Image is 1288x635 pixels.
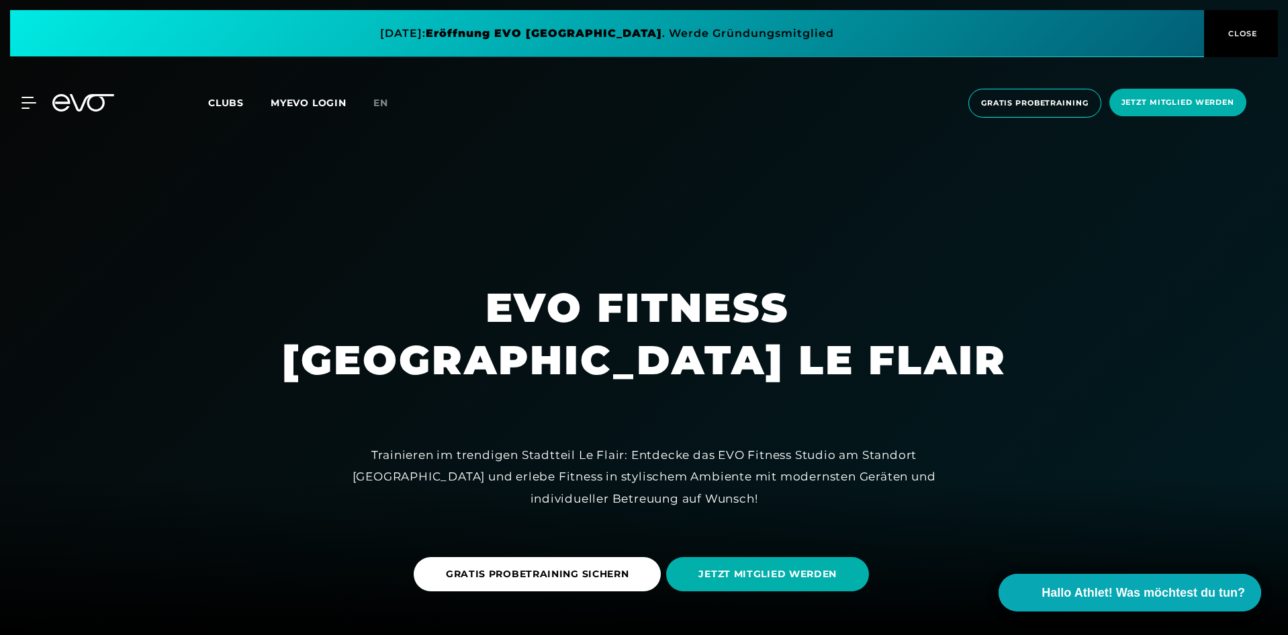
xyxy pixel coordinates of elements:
span: en [373,97,388,109]
a: Jetzt Mitglied werden [1105,89,1250,118]
span: Jetzt Mitglied werden [1121,97,1234,108]
a: en [373,95,404,111]
span: CLOSE [1225,28,1258,40]
span: Clubs [208,97,244,109]
span: Hallo Athlet! Was möchtest du tun? [1042,584,1245,602]
a: Gratis Probetraining [964,89,1105,118]
a: Clubs [208,96,271,109]
button: CLOSE [1204,10,1278,57]
span: Gratis Probetraining [981,97,1089,109]
span: JETZT MITGLIED WERDEN [698,567,837,581]
a: MYEVO LOGIN [271,97,347,109]
button: Hallo Athlet! Was möchtest du tun? [999,574,1261,611]
a: GRATIS PROBETRAINING SICHERN [414,547,667,601]
span: GRATIS PROBETRAINING SICHERN [446,567,629,581]
div: Trainieren im trendigen Stadtteil Le Flair: Entdecke das EVO Fitness Studio am Standort [GEOGRAPH... [342,444,946,509]
a: JETZT MITGLIED WERDEN [666,547,874,601]
h1: EVO FITNESS [GEOGRAPHIC_DATA] LE FLAIR [282,282,1007,386]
